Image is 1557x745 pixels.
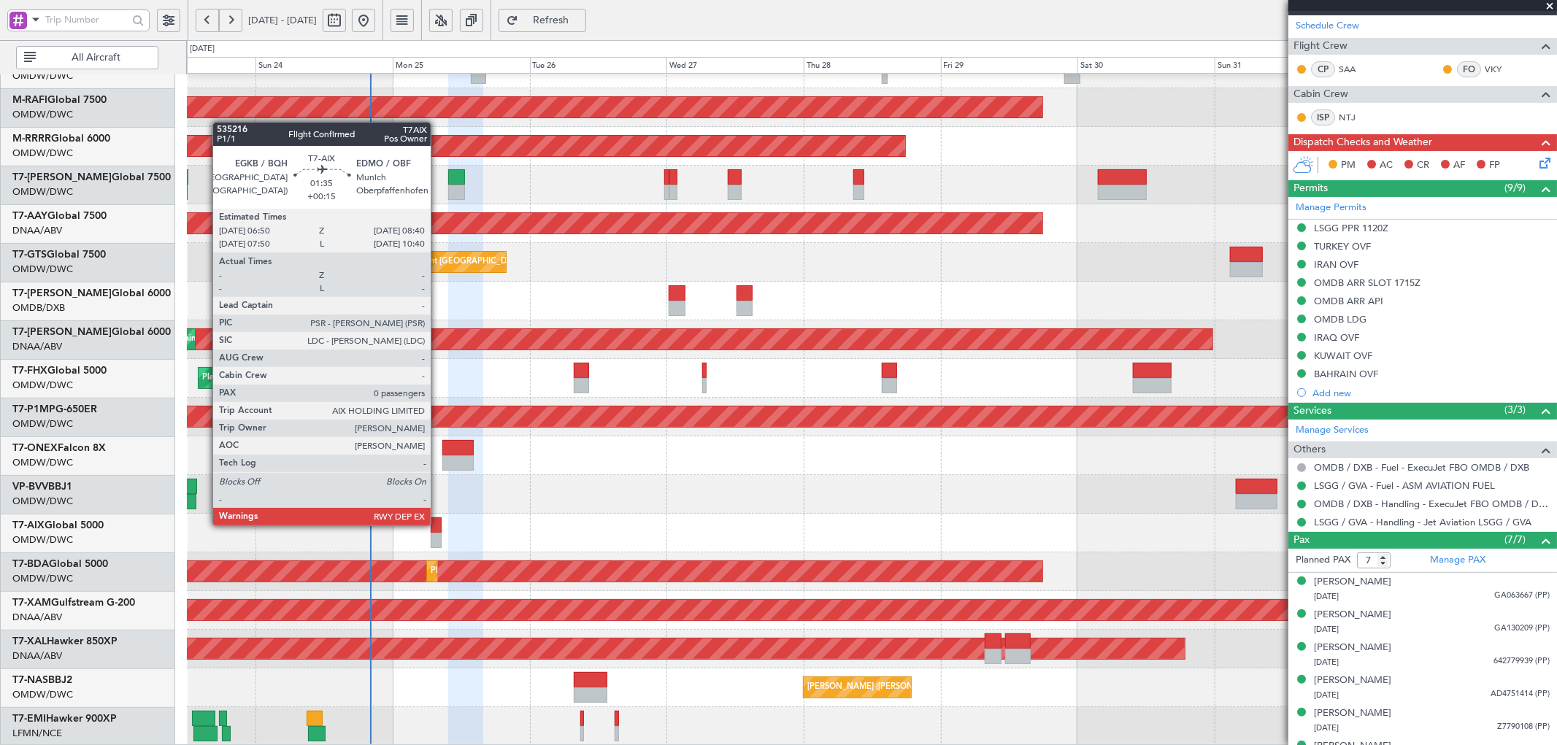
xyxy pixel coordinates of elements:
span: PM [1341,158,1356,173]
a: VKY [1485,63,1518,76]
a: OMDW/DWC [12,185,73,198]
span: [DATE] [1314,591,1339,602]
span: T7-FHX [12,366,47,376]
span: T7-AAY [12,211,47,221]
span: AF [1453,158,1465,173]
a: LSGG / GVA - Fuel - ASM AVIATION FUEL [1314,479,1495,492]
div: KUWAIT OVF [1314,350,1372,362]
a: T7-ONEXFalcon 8X [12,443,106,453]
span: GA063667 (PP) [1494,590,1550,602]
div: TURKEY OVF [1314,240,1371,252]
a: OMDW/DWC [12,456,73,469]
a: OMDB / DXB - Fuel - ExecuJet FBO OMDB / DXB [1314,461,1529,474]
div: Wed 27 [666,57,804,74]
span: T7-[PERSON_NAME] [12,327,112,337]
span: AC [1380,158,1393,173]
span: (7/7) [1504,532,1526,547]
span: GA130209 (PP) [1494,622,1550,635]
div: Sat 30 [1077,57,1215,74]
div: OMDB LDG [1314,313,1366,325]
span: CR [1417,158,1429,173]
span: T7-ONEX [12,443,58,453]
a: T7-[PERSON_NAME]Global 6000 [12,327,171,337]
a: T7-AAYGlobal 7500 [12,211,107,221]
div: [PERSON_NAME] [1314,575,1391,590]
a: OMDW/DWC [12,533,73,547]
div: CP [1311,61,1335,77]
a: OMDW/DWC [12,69,73,82]
a: LSGG / GVA - Handling - Jet Aviation LSGG / GVA [1314,516,1531,528]
a: OMDB / DXB - Handling - ExecuJet FBO OMDB / DXB [1314,498,1550,510]
span: 642779939 (PP) [1493,655,1550,668]
a: OMDB/DXB [12,301,65,314]
button: Refresh [499,9,586,32]
a: Manage Services [1296,423,1369,438]
a: T7-AIXGlobal 5000 [12,520,104,530]
a: M-RAFIGlobal 7500 [12,95,107,105]
span: AD4751414 (PP) [1491,688,1550,700]
div: [PERSON_NAME] ([PERSON_NAME] Intl) [807,676,961,698]
a: T7-XAMGulfstream G-200 [12,598,135,608]
span: Permits [1293,180,1328,197]
a: LFMN/NCE [12,727,62,740]
span: T7-XAL [12,636,47,646]
a: T7-P1MPG-650ER [12,404,97,414]
span: Flight Crew [1293,38,1348,55]
span: T7-[PERSON_NAME] [12,288,112,298]
a: OMDW/DWC [12,688,73,701]
div: IRAN OVF [1314,258,1358,271]
span: [DATE] [1314,624,1339,635]
div: Unplanned Maint [GEOGRAPHIC_DATA] (Seletar) [374,251,555,273]
a: T7-NASBBJ2 [12,675,72,685]
span: T7-XAM [12,598,51,608]
span: Pax [1293,532,1310,549]
a: T7-FHXGlobal 5000 [12,366,107,376]
span: T7-EMI [12,714,46,724]
a: OMDW/DWC [12,147,73,160]
a: OMDW/DWC [12,263,73,276]
div: [PERSON_NAME] [1314,673,1391,688]
a: T7-[PERSON_NAME]Global 6000 [12,288,171,298]
a: T7-EMIHawker 900XP [12,714,117,724]
div: Sun 31 [1215,57,1352,74]
div: [PERSON_NAME] [1314,706,1391,721]
span: T7-GTS [12,250,47,260]
a: T7-BDAGlobal 5000 [12,559,108,569]
div: IRAQ OVF [1314,331,1359,344]
span: [DATE] [1314,690,1339,700]
span: M-RRRR [12,134,51,144]
div: Planned Maint Dubai (Al Maktoum Intl) [431,560,574,582]
a: VP-BVVBBJ1 [12,482,72,492]
a: OMDW/DWC [12,417,73,431]
span: [DATE] [1314,657,1339,668]
span: [DATE] [1314,722,1339,733]
span: Services [1293,403,1331,420]
span: All Aircraft [39,53,153,63]
a: SAA [1339,63,1372,76]
div: Planned Maint [GEOGRAPHIC_DATA] ([GEOGRAPHIC_DATA]) [202,367,432,389]
span: M-RAFI [12,95,47,105]
div: [PERSON_NAME] [1314,641,1391,655]
div: OMDB ARR SLOT 1715Z [1314,277,1420,289]
div: Fri 29 [941,57,1078,74]
span: Dispatch Checks and Weather [1293,134,1432,151]
span: [DATE] - [DATE] [248,14,317,27]
a: OMDW/DWC [12,495,73,508]
span: T7-AIX [12,520,45,530]
label: Planned PAX [1296,553,1350,568]
span: FP [1489,158,1500,173]
a: OMDW/DWC [12,108,73,121]
span: Refresh [521,15,581,26]
a: Schedule Crew [1296,19,1359,34]
span: T7-NAS [12,675,48,685]
div: ISP [1311,109,1335,126]
span: T7-BDA [12,559,49,569]
div: OMDB ARR API [1314,295,1383,307]
a: DNAA/ABV [12,649,62,663]
button: All Aircraft [16,46,158,69]
a: Manage Permits [1296,201,1366,215]
a: T7-XALHawker 850XP [12,636,118,646]
div: [PERSON_NAME] [1314,608,1391,622]
div: Sat 23 [119,57,256,74]
a: NTJ [1339,111,1372,124]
